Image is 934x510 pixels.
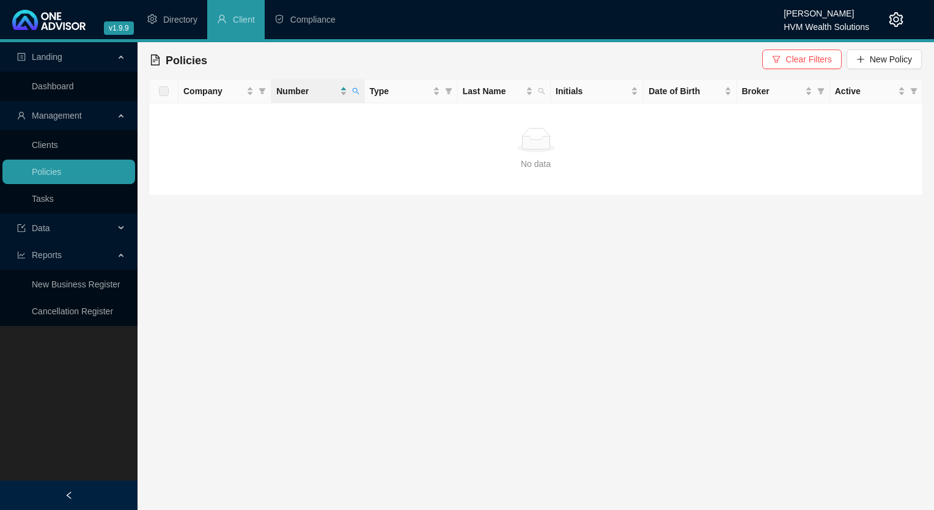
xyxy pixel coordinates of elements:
[65,491,73,500] span: left
[32,81,74,91] a: Dashboard
[649,84,721,98] span: Date of Birth
[365,79,458,103] th: Type
[32,167,61,177] a: Policies
[32,52,62,62] span: Landing
[32,223,50,233] span: Data
[163,15,197,24] span: Directory
[178,79,271,103] th: Company
[217,14,227,24] span: user
[815,82,827,100] span: filter
[772,55,781,64] span: filter
[644,79,737,103] th: Date of Birth
[817,87,825,95] span: filter
[159,157,913,171] div: No data
[104,21,134,35] span: v1.9.9
[370,84,430,98] span: Type
[889,12,903,27] span: setting
[259,87,266,95] span: filter
[762,50,841,69] button: Clear Filters
[463,84,523,98] span: Last Name
[147,14,157,24] span: setting
[12,10,86,30] img: 2df55531c6924b55f21c4cf5d4484680-logo-light.svg
[847,50,922,69] button: New Policy
[737,79,830,103] th: Broker
[32,140,58,150] a: Clients
[870,53,912,66] span: New Policy
[352,87,359,95] span: search
[784,3,869,17] div: [PERSON_NAME]
[183,84,244,98] span: Company
[445,87,452,95] span: filter
[17,224,26,232] span: import
[32,194,54,204] a: Tasks
[784,17,869,30] div: HVM Wealth Solutions
[17,111,26,120] span: user
[166,54,207,67] span: Policies
[350,82,362,100] span: search
[290,15,336,24] span: Compliance
[17,251,26,259] span: line-chart
[17,53,26,61] span: profile
[856,55,865,64] span: plus
[538,87,545,95] span: search
[233,15,255,24] span: Client
[908,82,920,100] span: filter
[458,79,551,103] th: Last Name
[742,84,803,98] span: Broker
[150,54,161,65] span: file-text
[785,53,831,66] span: Clear Filters
[910,87,917,95] span: filter
[535,82,548,100] span: search
[256,82,268,100] span: filter
[443,82,455,100] span: filter
[32,250,62,260] span: Reports
[551,79,644,103] th: Initials
[32,279,120,289] a: New Business Register
[32,306,113,316] a: Cancellation Register
[32,111,82,120] span: Management
[830,79,923,103] th: Active
[835,84,895,98] span: Active
[276,84,337,98] span: Number
[556,84,628,98] span: Initials
[274,14,284,24] span: safety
